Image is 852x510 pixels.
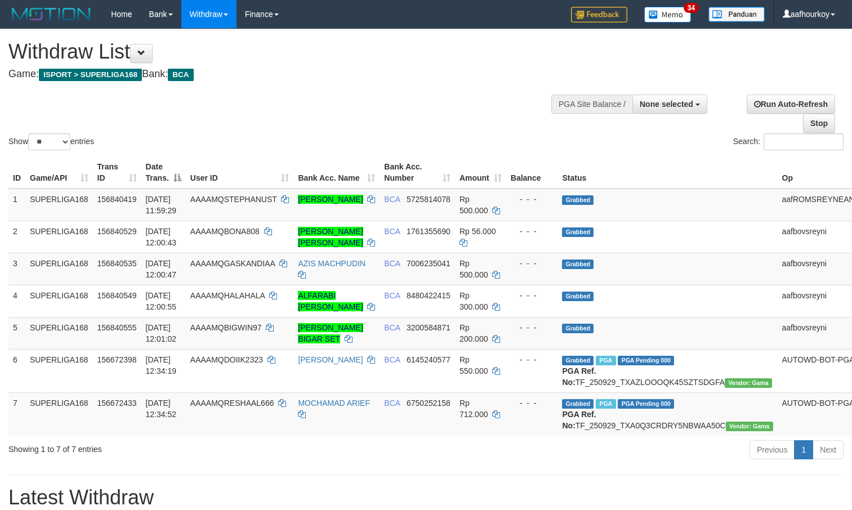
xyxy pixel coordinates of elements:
td: 6 [8,349,25,392]
span: BCA [384,291,400,300]
span: Copy 1761355690 to clipboard [407,227,450,236]
b: PGA Ref. No: [562,366,596,387]
span: [DATE] 12:00:47 [146,259,177,279]
span: Grabbed [562,260,594,269]
span: Marked by aafsoycanthlai [596,399,615,409]
span: BCA [168,69,193,81]
span: BCA [384,399,400,408]
span: BCA [384,259,400,268]
td: 2 [8,221,25,253]
a: Previous [750,440,795,459]
span: [DATE] 12:00:55 [146,291,177,311]
a: [PERSON_NAME] BIGAR SET [298,323,363,343]
a: AZIS MACHPUDIN [298,259,365,268]
a: [PERSON_NAME] [PERSON_NAME] [298,227,363,247]
td: SUPERLIGA168 [25,253,93,285]
th: Trans ID: activate to sort column ascending [93,156,141,189]
span: Copy 5725814078 to clipboard [407,195,450,204]
div: Showing 1 to 7 of 7 entries [8,439,346,455]
th: ID [8,156,25,189]
span: AAAAMQHALAHALA [190,291,265,300]
span: Copy 7006235041 to clipboard [407,259,450,268]
span: Vendor URL: https://trx31.1velocity.biz [726,422,773,431]
th: Amount: activate to sort column ascending [455,156,506,189]
a: ALFARABI [PERSON_NAME] [298,291,363,311]
div: - - - [511,397,554,409]
span: Copy 6750252158 to clipboard [407,399,450,408]
a: Stop [803,114,835,133]
div: - - - [511,194,554,205]
span: Vendor URL: https://trx31.1velocity.biz [725,378,772,388]
span: Grabbed [562,195,594,205]
span: Copy 6145240577 to clipboard [407,355,450,364]
td: SUPERLIGA168 [25,392,93,436]
span: None selected [640,100,693,109]
th: Date Trans.: activate to sort column descending [141,156,186,189]
label: Show entries [8,133,94,150]
th: Balance [506,156,558,189]
th: Status [557,156,777,189]
input: Search: [764,133,844,150]
span: PGA Pending [618,399,674,409]
a: [PERSON_NAME] [298,355,363,364]
div: PGA Site Balance / [551,95,632,114]
span: AAAAMQDOIIK2323 [190,355,263,364]
span: 34 [684,3,699,13]
span: AAAAMQRESHAAL666 [190,399,274,408]
div: - - - [511,290,554,301]
b: PGA Ref. No: [562,410,596,430]
a: MOCHAMAD ARIEF [298,399,370,408]
span: Copy 8480422415 to clipboard [407,291,450,300]
td: 3 [8,253,25,285]
span: Grabbed [562,356,594,365]
th: Bank Acc. Name: activate to sort column ascending [293,156,380,189]
a: Next [813,440,844,459]
span: PGA Pending [618,356,674,365]
td: SUPERLIGA168 [25,317,93,349]
div: - - - [511,258,554,269]
a: [PERSON_NAME] [298,195,363,204]
span: Copy 3200584871 to clipboard [407,323,450,332]
span: Grabbed [562,292,594,301]
span: 156840529 [97,227,137,236]
img: Feedback.jpg [571,7,627,23]
td: TF_250929_TXAZLOOOQK45SZTSDGFA [557,349,777,392]
span: Grabbed [562,399,594,409]
h1: Latest Withdraw [8,486,844,509]
span: 156840419 [97,195,137,204]
span: [DATE] 12:34:19 [146,355,177,375]
td: 7 [8,392,25,436]
span: Rp 56.000 [460,227,496,236]
div: - - - [511,322,554,333]
span: BCA [384,355,400,364]
span: AAAAMQGASKANDIAA [190,259,275,268]
td: SUPERLIGA168 [25,221,93,253]
span: [DATE] 12:01:02 [146,323,177,343]
td: SUPERLIGA168 [25,189,93,221]
span: 156672433 [97,399,137,408]
div: - - - [511,226,554,237]
a: Run Auto-Refresh [747,95,835,114]
span: ISPORT > SUPERLIGA168 [39,69,142,81]
span: Rp 712.000 [460,399,488,419]
span: Grabbed [562,324,594,333]
h4: Game: Bank: [8,69,557,80]
span: Rp 300.000 [460,291,488,311]
td: SUPERLIGA168 [25,285,93,317]
span: Rp 200.000 [460,323,488,343]
span: Grabbed [562,227,594,237]
select: Showentries [28,133,70,150]
span: AAAAMQBONA808 [190,227,260,236]
th: Bank Acc. Number: activate to sort column ascending [380,156,455,189]
span: 156672398 [97,355,137,364]
td: 4 [8,285,25,317]
td: 1 [8,189,25,221]
img: panduan.png [708,7,765,22]
span: Rp 550.000 [460,355,488,375]
div: - - - [511,354,554,365]
span: 156840549 [97,291,137,300]
span: [DATE] 11:59:29 [146,195,177,215]
span: BCA [384,195,400,204]
th: Game/API: activate to sort column ascending [25,156,93,189]
th: User ID: activate to sort column ascending [186,156,294,189]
